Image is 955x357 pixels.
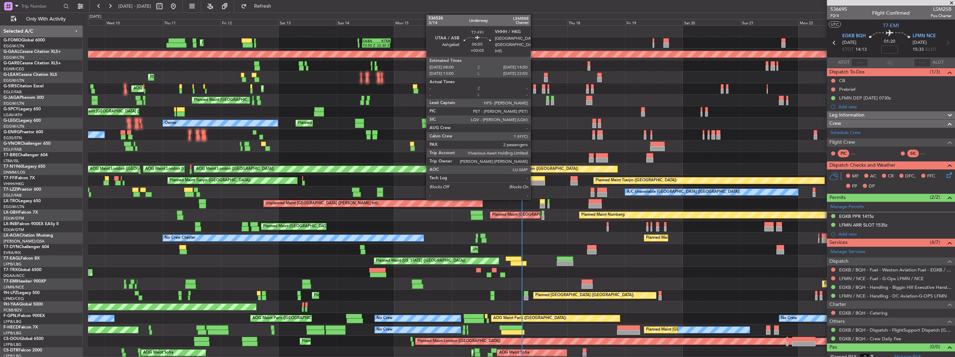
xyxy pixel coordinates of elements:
a: G-SIRSCitation Excel [3,84,44,88]
span: (0/0) [930,343,940,350]
a: EGSS/STN [3,135,22,141]
span: Charter [829,301,846,309]
div: Planned Maint [GEOGRAPHIC_DATA] ([GEOGRAPHIC_DATA]) [298,118,407,128]
a: F-GPNJFalcon 900EX [3,314,45,318]
span: CR [888,173,894,180]
a: EGLF/FAB [3,193,22,198]
div: Planned Maint Cannes ([GEOGRAPHIC_DATA]) [314,290,396,301]
input: Trip Number [21,1,61,11]
a: T7-TRXGlobal 6500 [3,268,41,272]
a: FCBB/BZV [3,308,22,313]
a: G-SPCYLegacy 650 [3,107,41,111]
span: G-ENRG [3,130,20,134]
a: LFPB/LBG [3,319,22,324]
span: 9H-YAA [3,302,19,307]
a: LX-INBFalcon 900EX EASy II [3,222,58,226]
span: Services [829,239,847,247]
div: Mon 15 [394,19,452,25]
a: G-GARECessna Citation XLS+ [3,61,61,65]
span: Leg Information [829,111,865,119]
div: Mon 22 [798,19,856,25]
div: AOG Maint London ([GEOGRAPHIC_DATA]) [90,164,168,174]
div: - - [921,150,936,157]
a: DNMM/LOS [3,170,25,175]
span: MF [852,173,859,180]
span: ATOT [838,59,850,66]
div: Planned Maint [GEOGRAPHIC_DATA] ([GEOGRAPHIC_DATA]) [150,72,260,82]
span: Crew [829,120,841,128]
div: - - [851,150,867,157]
a: G-LEGCLegacy 600 [3,119,41,123]
span: Refresh [248,4,277,9]
div: Sun 14 [336,19,394,25]
a: Manage Services [830,248,865,255]
span: 9H-LPZ [3,291,17,295]
a: T7-BREChallenger 604 [3,153,48,157]
div: AOG Maint [PERSON_NAME] [133,84,186,94]
button: Only With Activity [8,14,76,25]
span: FFC [927,173,935,180]
span: Flight Crew [829,138,855,146]
div: Sun 21 [741,19,798,25]
span: LX-INB [3,222,17,226]
a: LGAV/ATH [3,112,22,118]
span: P2/4 [830,13,847,19]
span: G-SPCY [3,107,18,111]
span: T7-BRE [3,153,18,157]
a: EGKB / BQH - Fuel - Weston Aviation Fuel - EGKB / BQH [839,267,952,273]
a: Manage Permits [830,204,864,211]
a: G-ENRGPraetor 600 [3,130,43,134]
span: CS-DTR [3,348,18,352]
span: G-LEAX [3,73,18,77]
a: EGGW/LTN [3,124,24,129]
div: Planned Maint London ([GEOGRAPHIC_DATA]) [417,336,500,347]
a: EGGW/LTN [3,55,24,60]
div: Planned Maint [GEOGRAPHIC_DATA] ([GEOGRAPHIC_DATA]) [202,38,311,48]
span: (2/2) [930,193,940,201]
div: No Crew [781,313,797,324]
a: G-VNORChallenger 650 [3,142,50,146]
div: Planned Maint [GEOGRAPHIC_DATA] ([GEOGRAPHIC_DATA]) [302,336,411,347]
span: LSM25B [931,6,952,13]
a: EGLF/FAB [3,147,22,152]
div: AOG Maint Paris ([GEOGRAPHIC_DATA]) [493,313,566,324]
span: LX-TRO [3,199,18,203]
span: (4/7) [930,239,940,246]
span: T7-FFI [3,176,16,180]
a: F-HECDFalcon 7X [3,325,38,330]
div: Planned Maint [US_STATE] ([GEOGRAPHIC_DATA]) [376,256,465,266]
div: Unplanned Maint [GEOGRAPHIC_DATA] ([PERSON_NAME] Intl) [65,106,177,117]
span: T7-EAGL [3,256,21,261]
a: CS-DTRFalcon 2000 [3,348,42,352]
span: CS-DOU [3,337,20,341]
a: T7-EAGLFalcon 8X [3,256,40,261]
a: G-FOMOGlobal 6000 [3,38,45,42]
div: Fri 19 [625,19,683,25]
a: LTBA/ISL [3,158,19,164]
div: Planned Maint [GEOGRAPHIC_DATA] ([GEOGRAPHIC_DATA]) [194,95,303,105]
span: Others [829,318,845,326]
span: DP [869,183,875,190]
div: 22:30 Z [376,43,389,47]
a: EDLW/DTM [3,227,24,232]
div: No Crew [377,325,393,335]
button: Refresh [238,1,279,12]
span: [DATE] [913,39,927,46]
span: EGKB BQH [842,33,866,40]
span: G-FOMO [3,38,21,42]
a: 9H-YAAGlobal 5000 [3,302,43,307]
a: EGGW/LTN [3,43,24,49]
div: Planned [GEOGRAPHIC_DATA] ([GEOGRAPHIC_DATA]) [535,290,634,301]
a: VHHH/HKG [3,181,24,187]
a: G-JAGAPhenom 300 [3,96,44,100]
span: AC [870,173,876,180]
div: LFMN DEP [DATE] 0730z [839,95,891,101]
div: AOG Maint London ([GEOGRAPHIC_DATA]) [500,164,578,174]
span: G-JAGA [3,96,19,100]
div: AOG Maint London ([GEOGRAPHIC_DATA]) [196,164,274,174]
a: EGGW/LTN [3,101,24,106]
a: T7-N1960Legacy 650 [3,165,45,169]
span: G-GARE [3,61,19,65]
span: T7-N1960 [3,165,23,169]
div: Wed 17 [510,19,567,25]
